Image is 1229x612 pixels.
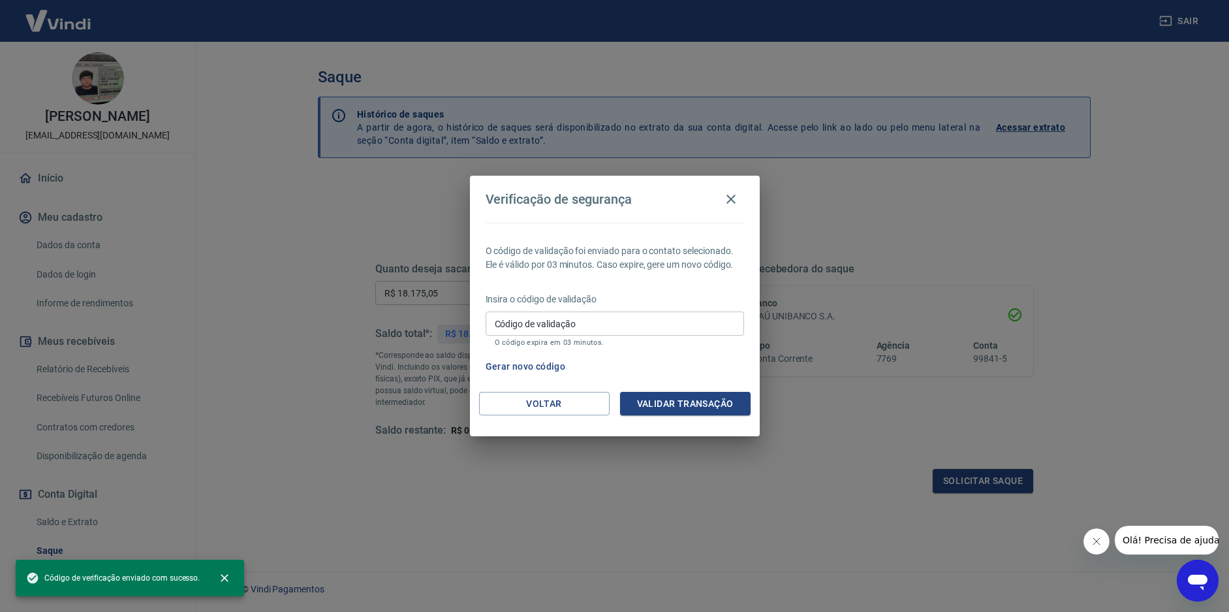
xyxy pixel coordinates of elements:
h4: Verificação de segurança [486,191,632,207]
iframe: Mensagem da empresa [1115,526,1219,555]
p: O código de validação foi enviado para o contato selecionado. Ele é válido por 03 minutos. Caso e... [486,244,744,272]
p: Insira o código de validação [486,293,744,306]
button: close [210,564,239,592]
button: Validar transação [620,392,751,416]
iframe: Fechar mensagem [1083,528,1110,555]
span: Olá! Precisa de ajuda? [8,9,110,20]
span: Código de verificação enviado com sucesso. [26,572,200,585]
iframe: Botão para abrir a janela de mensagens [1177,560,1219,602]
p: O código expira em 03 minutos. [495,338,735,347]
button: Voltar [479,392,610,416]
button: Gerar novo código [480,355,571,379]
